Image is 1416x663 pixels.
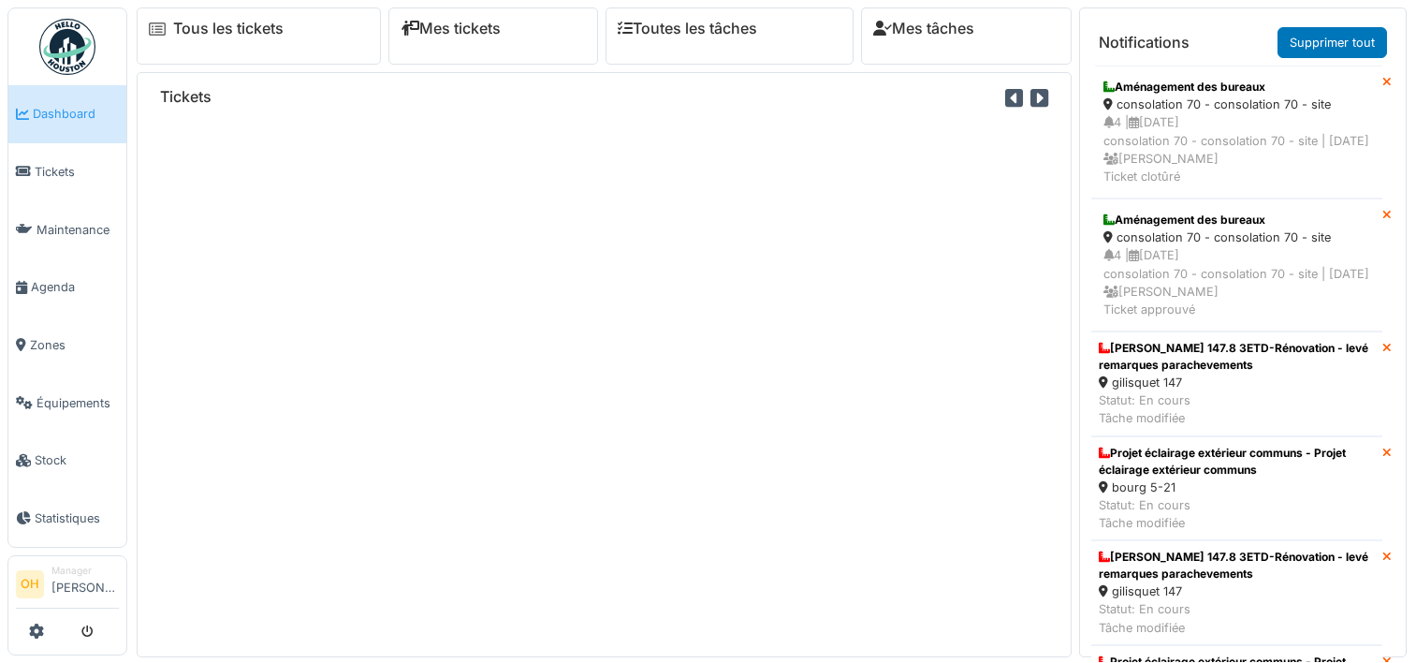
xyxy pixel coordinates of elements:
[36,221,119,239] span: Maintenance
[35,509,119,527] span: Statistiques
[401,20,501,37] a: Mes tickets
[1099,479,1375,496] div: bourg 5-21
[8,432,126,490] a: Stock
[1091,66,1382,199] a: Aménagement des bureaux consolation 70 - consolation 70 - site 4 |[DATE]consolation 70 - consolat...
[1099,34,1190,52] h6: Notifications
[51,564,119,604] li: [PERSON_NAME]
[8,200,126,258] a: Maintenance
[1091,199,1382,331] a: Aménagement des bureaux consolation 70 - consolation 70 - site 4 |[DATE]consolation 70 - consolat...
[8,258,126,317] a: Agenda
[16,564,119,609] a: OH Manager[PERSON_NAME]
[33,105,119,123] span: Dashboard
[8,85,126,143] a: Dashboard
[8,490,126,548] a: Statistiques
[8,317,126,375] a: Zones
[1099,391,1375,427] div: Statut: En cours Tâche modifiée
[30,336,119,354] span: Zones
[36,394,119,412] span: Équipements
[618,20,757,37] a: Toutes les tâches
[1099,600,1375,636] div: Statut: En cours Tâche modifiée
[1099,374,1375,391] div: gilisquet 147
[1099,582,1375,600] div: gilisquet 147
[35,451,119,469] span: Stock
[16,570,44,598] li: OH
[8,143,126,201] a: Tickets
[31,278,119,296] span: Agenda
[1091,436,1382,541] a: Projet éclairage extérieur communs - Projet éclairage extérieur communs bourg 5-21 Statut: En cou...
[1099,340,1375,374] div: [PERSON_NAME] 147.8 3ETD-Rénovation - levé remarques parachevements
[1091,331,1382,436] a: [PERSON_NAME] 147.8 3ETD-Rénovation - levé remarques parachevements gilisquet 147 Statut: En cour...
[1103,79,1370,96] div: Aménagement des bureaux
[160,88,212,106] h6: Tickets
[173,20,284,37] a: Tous les tickets
[39,19,95,75] img: Badge_color-CXgf-gQk.svg
[1103,96,1370,113] div: consolation 70 - consolation 70 - site
[51,564,119,578] div: Manager
[1103,212,1370,228] div: Aménagement des bureaux
[873,20,974,37] a: Mes tâches
[1091,540,1382,645] a: [PERSON_NAME] 147.8 3ETD-Rénovation - levé remarques parachevements gilisquet 147 Statut: En cour...
[1103,246,1370,318] div: 4 | [DATE] consolation 70 - consolation 70 - site | [DATE] [PERSON_NAME] Ticket approuvé
[8,374,126,432] a: Équipements
[1099,549,1375,582] div: [PERSON_NAME] 147.8 3ETD-Rénovation - levé remarques parachevements
[35,163,119,181] span: Tickets
[1103,113,1370,185] div: 4 | [DATE] consolation 70 - consolation 70 - site | [DATE] [PERSON_NAME] Ticket clotûré
[1099,445,1375,479] div: Projet éclairage extérieur communs - Projet éclairage extérieur communs
[1103,228,1370,246] div: consolation 70 - consolation 70 - site
[1277,27,1387,58] a: Supprimer tout
[1099,496,1375,532] div: Statut: En cours Tâche modifiée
